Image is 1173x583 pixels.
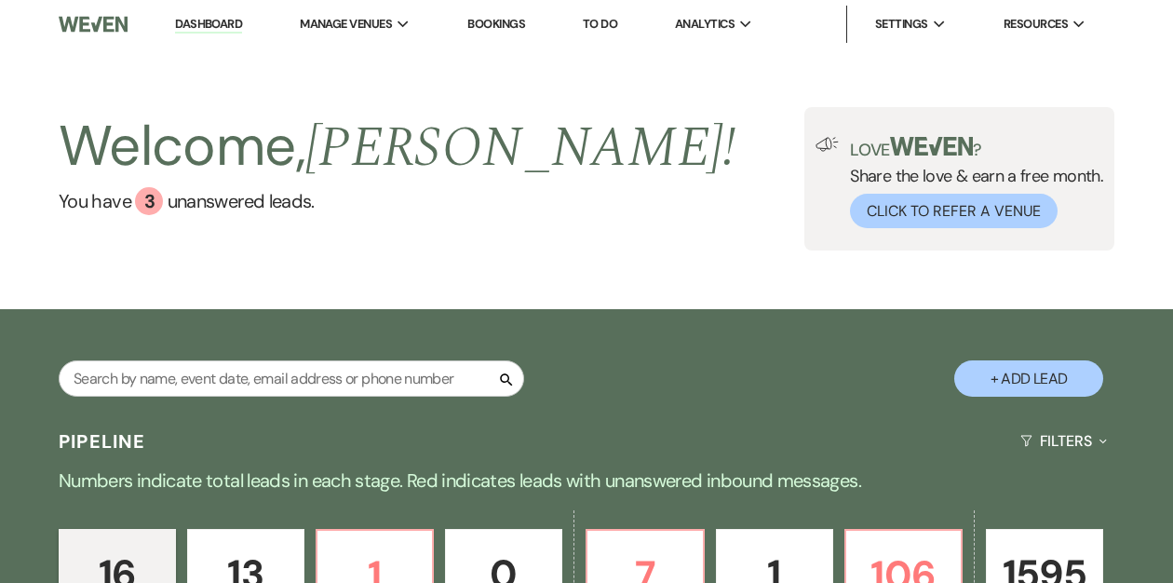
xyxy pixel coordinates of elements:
[135,187,163,215] div: 3
[839,137,1103,228] div: Share the love & earn a free month.
[1004,15,1068,34] span: Resources
[583,16,617,32] a: To Do
[305,105,735,191] span: [PERSON_NAME] !
[816,137,839,152] img: loud-speaker-illustration.svg
[850,194,1058,228] button: Click to Refer a Venue
[954,360,1103,397] button: + Add Lead
[675,15,735,34] span: Analytics
[175,16,242,34] a: Dashboard
[467,16,525,32] a: Bookings
[300,15,392,34] span: Manage Venues
[875,15,928,34] span: Settings
[59,5,128,44] img: Weven Logo
[59,187,735,215] a: You have 3 unanswered leads.
[59,360,524,397] input: Search by name, event date, email address or phone number
[890,137,973,156] img: weven-logo-green.svg
[59,107,735,187] h2: Welcome,
[59,428,146,454] h3: Pipeline
[1013,416,1114,466] button: Filters
[850,137,1103,158] p: Love ?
